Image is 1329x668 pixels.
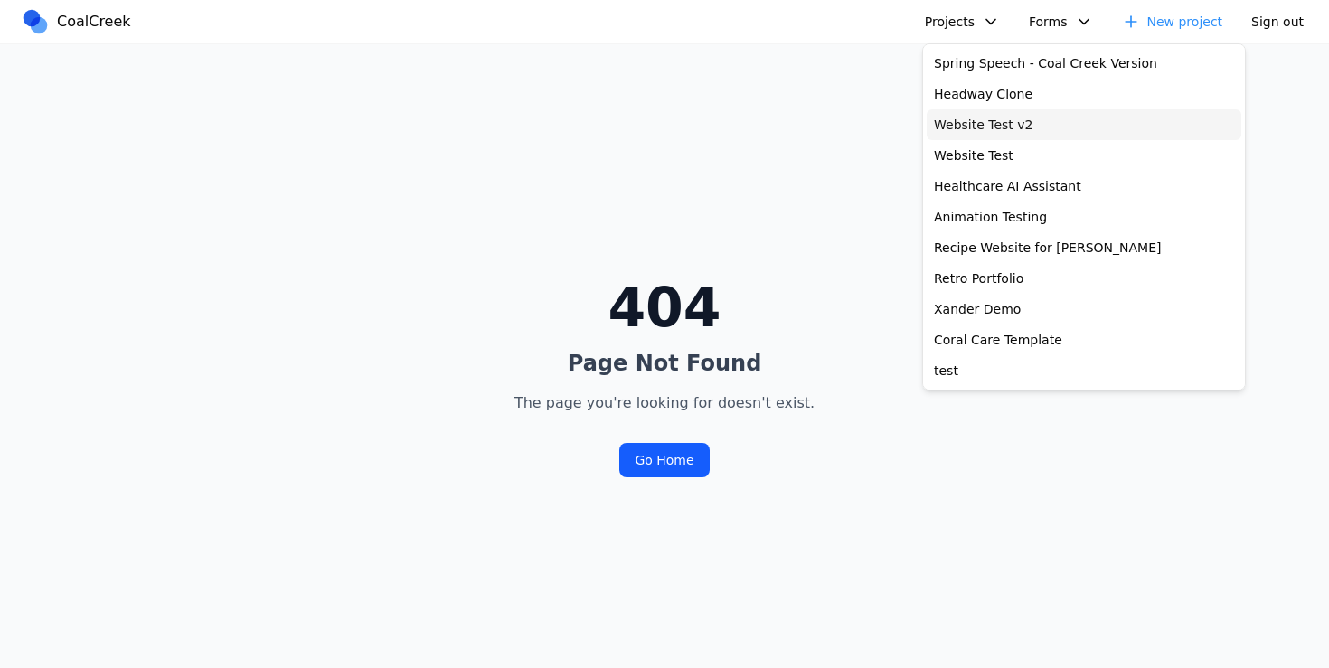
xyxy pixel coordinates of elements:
[1018,7,1104,36] button: Forms
[927,79,1241,109] a: Headway Clone
[927,232,1241,263] a: Recipe Website for [PERSON_NAME]
[927,263,1241,294] a: Retro Portfolio
[927,48,1241,79] a: Spring Speech - Coal Creek Version
[922,43,1246,390] div: Projects
[927,355,1241,386] a: test
[21,8,138,35] a: CoalCreek
[927,294,1241,325] a: Xander Demo
[927,386,1241,417] a: Gridfall Prompt Test
[927,109,1241,140] a: Website Test v2
[514,349,815,378] h2: Page Not Found
[57,11,131,33] span: CoalCreek
[514,392,815,414] p: The page you're looking for doesn't exist.
[927,202,1241,232] a: Animation Testing
[914,7,1011,36] button: Projects
[927,140,1241,171] a: Website Test
[1111,7,1234,36] a: New project
[619,443,709,477] a: Go Home
[1240,7,1315,36] button: Sign out
[927,171,1241,202] a: Healthcare AI Assistant
[514,280,815,334] h1: 404
[927,325,1241,355] a: Coral Care Template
